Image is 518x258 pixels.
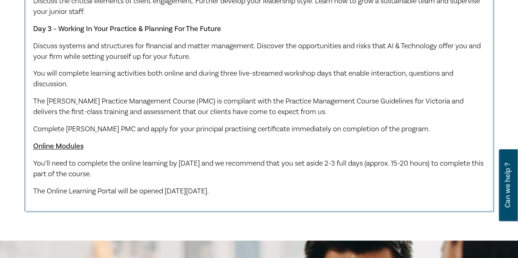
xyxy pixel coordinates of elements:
span: The [PERSON_NAME] Practice Management Course (PMC) is compliant with the Practice Management Cour... [33,96,464,117]
span: The Online Learning Portal will be opened [DATE][DATE]. [33,186,209,196]
u: Online Modules [33,141,84,151]
span: You will complete learning activities both online and during three live-streamed workshop days th... [33,69,453,89]
strong: Day 3 – Working In Your Practice & Planning For The Future [33,24,221,34]
span: Discuss systems and structures for financial and matter management. Discover the opportunities an... [33,41,481,61]
span: Can we help ? [504,154,511,216]
span: Complete [PERSON_NAME] PMC and apply for your principal practising certificate immediately on com... [33,124,430,134]
span: You’ll need to complete the online learning by [DATE] and we recommend that you set aside 2-3 ful... [33,159,484,179]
